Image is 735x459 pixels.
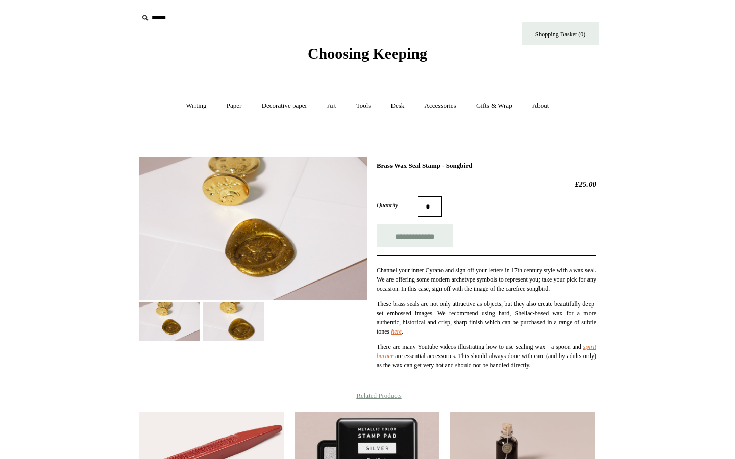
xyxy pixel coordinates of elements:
[308,53,427,60] a: Choosing Keeping
[391,328,402,335] a: here
[523,92,558,119] a: About
[377,180,596,189] h2: £25.00
[112,392,623,400] h4: Related Products
[177,92,216,119] a: Writing
[377,200,418,210] label: Quantity
[377,266,596,293] p: Channel your inner Cyrano and sign off your letters in 17th century style with a wax seal. We are...
[308,45,427,62] span: Choosing Keeping
[377,299,596,336] p: These brass seals are not only attractive as objects, but they also create beautifully deep-set e...
[203,302,264,341] img: Brass Wax Seal Stamp - Songbird
[139,302,200,341] img: Brass Wax Seal Stamp - Songbird
[377,342,596,370] p: There are many Youtube videos illustrating how to use sealing wax - a spoon and are essential acc...
[415,92,465,119] a: Accessories
[217,92,251,119] a: Paper
[318,92,345,119] a: Art
[382,92,414,119] a: Desk
[347,92,380,119] a: Tools
[467,92,522,119] a: Gifts & Wrap
[139,157,367,300] img: Brass Wax Seal Stamp - Songbird
[253,92,316,119] a: Decorative paper
[377,162,596,170] h1: Brass Wax Seal Stamp - Songbird
[522,22,599,45] a: Shopping Basket (0)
